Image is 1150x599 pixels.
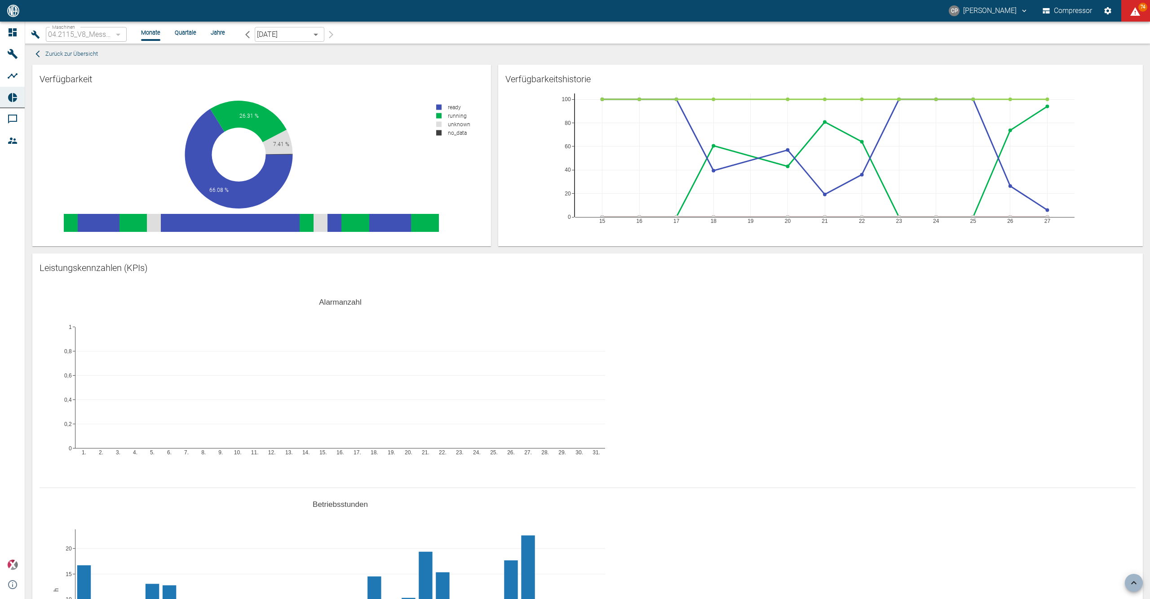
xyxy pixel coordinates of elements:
li: Quartale [175,28,196,37]
div: Verfügbarkeitshistorie [505,72,1136,86]
div: 04.2115_V8_Messer Austria GmbH_Gumpoldskirchen (AT) [46,27,127,42]
button: christoph.palm@neuman-esser.com [947,3,1030,19]
div: [DATE] [255,27,324,42]
div: Leistungskennzahlen (KPIs) [40,261,1136,275]
button: Einstellungen [1100,3,1116,19]
li: Monate [141,28,160,37]
span: Maschinen [52,24,75,30]
button: Zurück zur Übersicht [32,47,100,61]
button: Compressor [1041,3,1094,19]
li: Jahre [211,28,225,37]
div: Verfügbarkeit [40,72,484,86]
img: Xplore Logo [7,559,18,570]
span: 74 [1138,3,1147,12]
img: logo [6,4,20,17]
button: arrow-back [239,27,255,42]
span: Zurück zur Übersicht [45,49,98,59]
button: scroll back to top [1125,574,1143,592]
div: CP [949,5,960,16]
